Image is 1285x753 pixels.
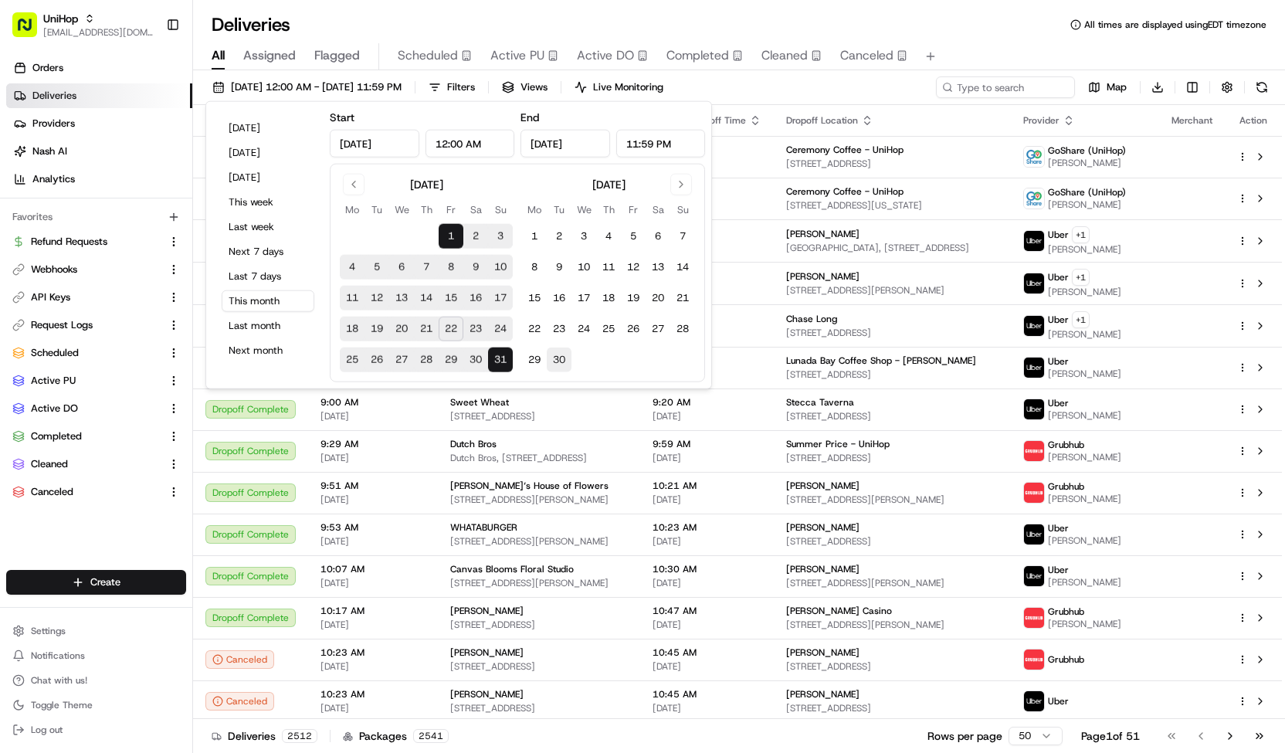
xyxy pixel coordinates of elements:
button: 17 [571,286,596,310]
span: [DATE] [653,452,761,464]
th: Tuesday [364,202,389,218]
span: Uber [1048,522,1069,534]
a: 💻API Documentation [124,217,254,245]
button: Map [1081,76,1134,98]
span: 10:30 AM [653,563,761,575]
button: Toggle Theme [6,694,186,716]
span: [DATE] [653,494,761,506]
span: Stecca Taverna [786,396,854,409]
a: API Keys [12,290,161,304]
th: Thursday [596,202,621,218]
th: Thursday [414,202,439,218]
span: Cleaned [31,457,68,471]
button: 31 [488,348,513,372]
span: Sweet Wheat [450,396,509,409]
th: Monday [522,202,547,218]
span: [STREET_ADDRESS] [450,619,628,631]
button: 3 [488,224,513,249]
th: Wednesday [571,202,596,218]
button: 24 [488,317,513,341]
span: WHATABURGER [450,521,517,534]
span: Completed [31,429,82,443]
span: Pylon [154,261,187,273]
button: 21 [670,286,695,310]
button: This week [222,192,314,213]
button: 1 [439,224,463,249]
button: 29 [439,348,463,372]
button: +1 [1072,269,1090,286]
button: [DATE] [222,167,314,188]
button: Views [495,76,554,98]
button: 7 [670,224,695,249]
span: Create [90,575,120,589]
span: [STREET_ADDRESS] [786,452,999,464]
img: uber-new-logo.jpeg [1024,524,1044,544]
span: Live Monitoring [593,80,663,94]
button: 6 [389,255,414,280]
a: Refund Requests [12,235,161,249]
a: 📗Knowledge Base [9,217,124,245]
span: [STREET_ADDRESS] [786,158,999,170]
button: This month [222,290,314,312]
div: [DATE] [410,177,443,192]
button: Log out [6,719,186,741]
th: Friday [621,202,646,218]
span: [DATE] [320,577,426,589]
button: UniHop [43,11,78,26]
button: 14 [414,286,439,310]
button: Webhooks [6,257,186,282]
button: 28 [414,348,439,372]
span: [PERSON_NAME] [786,270,859,283]
a: Webhooks [12,263,161,276]
span: Ceremony Coffee - UniHop [786,144,904,156]
span: Uber [1048,397,1069,409]
span: Deliveries [32,89,76,103]
span: GoShare (UniHop) [1048,186,1126,198]
button: Next month [222,340,314,361]
button: [DATE] [222,142,314,164]
input: Date [520,130,610,158]
button: Start new chat [263,151,281,170]
button: 27 [389,348,414,372]
span: Uber [1048,229,1069,241]
span: [STREET_ADDRESS] [450,410,628,422]
img: 5e692f75ce7d37001a5d71f1 [1024,483,1044,503]
th: Wednesday [389,202,414,218]
th: Saturday [463,202,488,218]
span: Canceled [31,485,73,499]
div: Start new chat [53,147,253,162]
button: 6 [646,224,670,249]
button: 3 [571,224,596,249]
span: Dutch Bros [450,438,497,450]
img: uber-new-logo.jpeg [1024,231,1044,251]
span: Chat with us! [31,674,87,687]
button: 2 [547,224,571,249]
button: 16 [463,286,488,310]
button: 23 [547,317,571,341]
button: UniHop[EMAIL_ADDRESS][DOMAIN_NAME] [6,6,160,43]
a: Completed [12,429,161,443]
button: Last 7 days [222,266,314,287]
span: Active PU [31,374,76,388]
button: 9 [547,255,571,280]
button: 22 [439,317,463,341]
button: 22 [522,317,547,341]
button: 30 [547,348,571,372]
span: Active DO [31,402,78,416]
span: 9:00 AM [320,396,426,409]
span: All [212,46,225,65]
button: 17 [488,286,513,310]
button: 13 [389,286,414,310]
img: uber-new-logo.jpeg [1024,566,1044,586]
span: [DATE] 12:00 AM - [DATE] 11:59 PM [231,80,402,94]
span: Canvas Blooms Floral Studio [450,563,574,575]
span: 9:29 AM [320,438,426,450]
a: Active PU [12,374,161,388]
button: [DATE] [222,117,314,139]
a: Deliveries [6,83,192,108]
button: Live Monitoring [568,76,670,98]
span: Orders [32,61,63,75]
button: 23 [463,317,488,341]
button: Go to next month [670,174,692,195]
span: API Documentation [146,223,248,239]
